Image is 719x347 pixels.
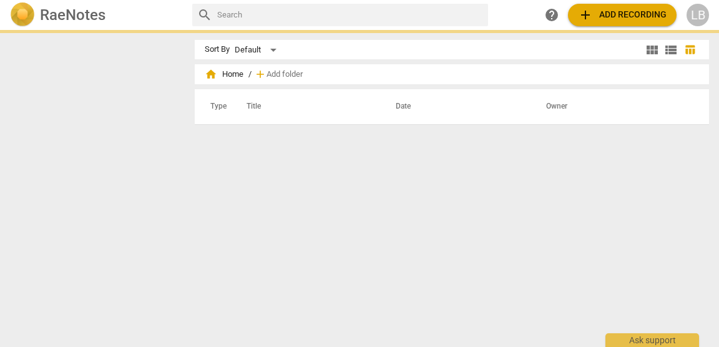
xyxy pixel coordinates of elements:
[248,70,252,79] span: /
[254,68,267,81] span: add
[232,89,381,124] th: Title
[663,42,678,57] span: view_list
[10,2,182,27] a: LogoRaeNotes
[662,41,680,59] button: List view
[205,68,243,81] span: Home
[645,42,660,57] span: view_module
[680,41,699,59] button: Table view
[540,4,563,26] a: Help
[687,4,709,26] button: LB
[605,333,699,347] div: Ask support
[578,7,667,22] span: Add recording
[531,89,696,124] th: Owner
[643,41,662,59] button: Tile view
[200,89,232,124] th: Type
[578,7,593,22] span: add
[10,2,35,27] img: Logo
[205,68,217,81] span: home
[235,40,281,60] div: Default
[40,6,105,24] h2: RaeNotes
[267,70,303,79] span: Add folder
[381,89,531,124] th: Date
[568,4,677,26] button: Upload
[217,5,483,25] input: Search
[544,7,559,22] span: help
[197,7,212,22] span: search
[684,44,696,56] span: table_chart
[205,45,230,54] div: Sort By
